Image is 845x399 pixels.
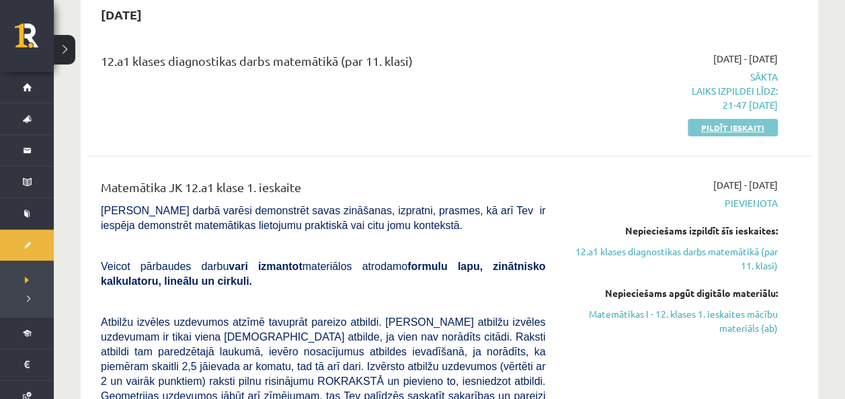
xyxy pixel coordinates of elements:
[101,261,545,287] span: Veicot pārbaudes darbu materiālos atrodamo
[101,178,545,203] div: Matemātika JK 12.a1 klase 1. ieskaite
[565,70,778,112] span: Sākta
[565,84,778,112] p: Laiks izpildei līdz: 21-47 [DATE]
[565,286,778,300] div: Nepieciešams apgūt digitālo materiālu:
[713,52,778,66] span: [DATE] - [DATE]
[101,205,545,231] span: [PERSON_NAME] darbā varēsi demonstrēt savas zināšanas, izpratni, prasmes, kā arī Tev ir iespēja d...
[688,119,778,136] a: Pildīt ieskaiti
[565,245,778,273] a: 12.a1 klases diagnostikas darbs matemātikā (par 11. klasi)
[15,24,54,57] a: Rīgas 1. Tālmācības vidusskola
[565,196,778,210] span: Pievienota
[101,52,545,77] div: 12.a1 klases diagnostikas darbs matemātikā (par 11. klasi)
[565,307,778,335] a: Matemātikas I - 12. klases 1. ieskaites mācību materiāls (ab)
[229,261,302,272] b: vari izmantot
[101,261,545,287] b: formulu lapu, zinātnisko kalkulatoru, lineālu un cirkuli.
[713,178,778,192] span: [DATE] - [DATE]
[565,224,778,238] div: Nepieciešams izpildīt šīs ieskaites:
